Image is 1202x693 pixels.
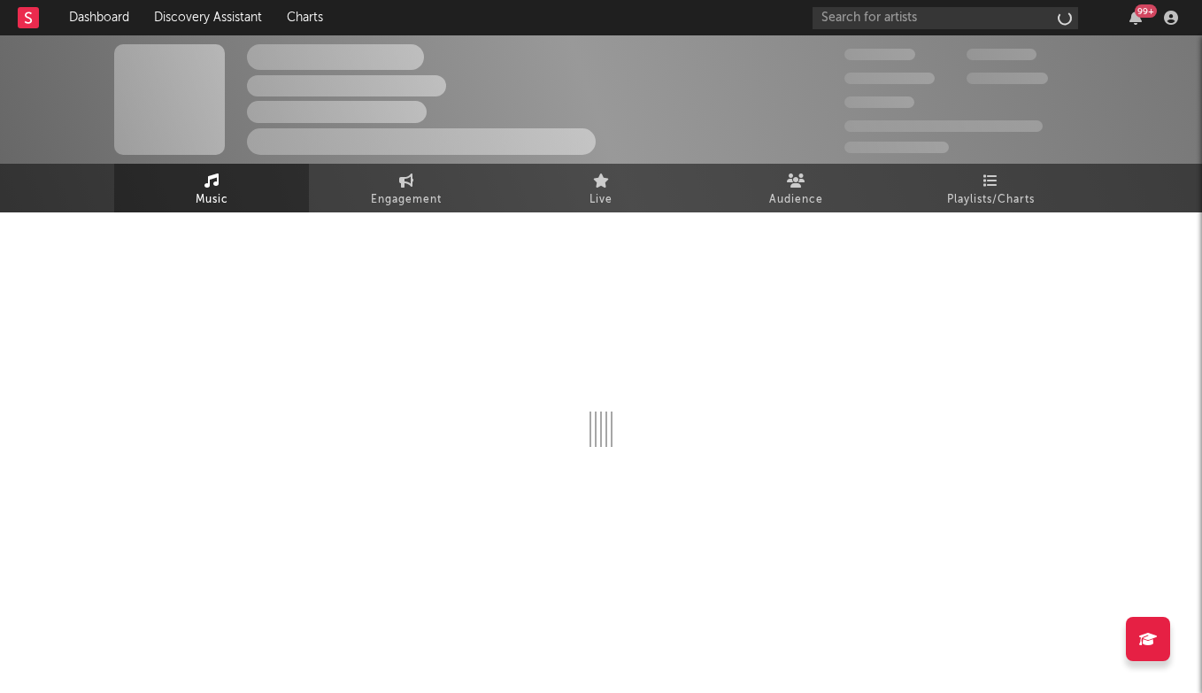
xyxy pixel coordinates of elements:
[844,49,915,60] span: 300,000
[813,7,1078,29] input: Search for artists
[371,189,442,211] span: Engagement
[504,164,698,212] a: Live
[114,164,309,212] a: Music
[967,73,1048,84] span: 1,000,000
[196,189,228,211] span: Music
[1129,11,1142,25] button: 99+
[1135,4,1157,18] div: 99 +
[698,164,893,212] a: Audience
[844,142,949,153] span: Jump Score: 85.0
[967,49,1036,60] span: 100,000
[947,189,1035,211] span: Playlists/Charts
[893,164,1088,212] a: Playlists/Charts
[589,189,613,211] span: Live
[769,189,823,211] span: Audience
[309,164,504,212] a: Engagement
[844,120,1043,132] span: 50,000,000 Monthly Listeners
[844,96,914,108] span: 100,000
[844,73,935,84] span: 50,000,000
